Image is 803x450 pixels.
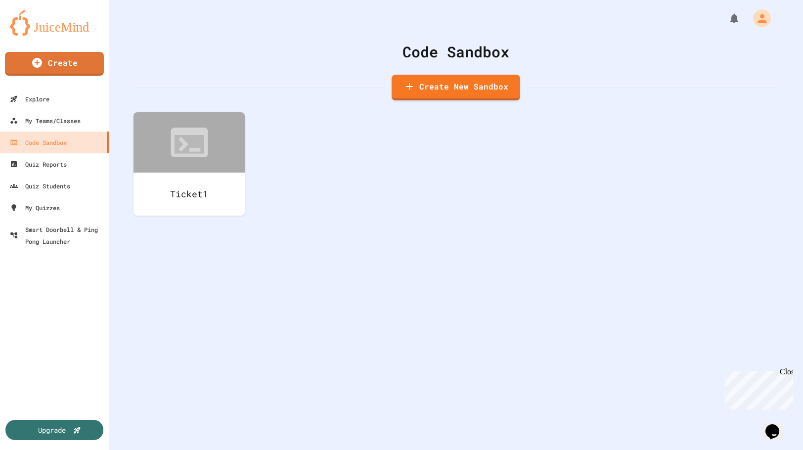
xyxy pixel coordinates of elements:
div: Explore [10,93,49,105]
div: Quiz Students [10,180,70,192]
div: Quiz Reports [10,158,67,170]
div: My Quizzes [10,202,60,214]
div: My Teams/Classes [10,115,81,127]
div: My Notifications [710,10,743,27]
div: Code Sandbox [10,136,67,148]
a: Create New Sandbox [392,75,520,100]
iframe: chat widget [761,410,793,440]
div: Upgrade [38,425,66,435]
div: Chat with us now!Close [4,4,68,63]
div: Code Sandbox [134,41,778,63]
img: logo-orange.svg [10,10,99,36]
iframe: chat widget [721,367,793,409]
a: Create [5,52,104,76]
div: My Account [743,7,773,30]
div: Smart Doorbell & Ping Pong Launcher [10,224,105,247]
div: Ticket1 [134,173,245,216]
